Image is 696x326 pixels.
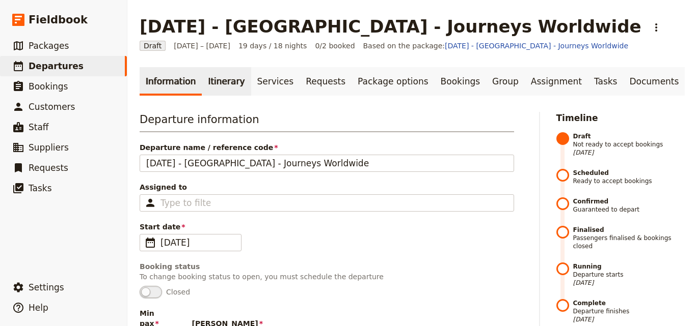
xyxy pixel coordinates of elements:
input: Assigned to [160,197,210,209]
span: [DATE] [573,315,684,323]
a: Documents [623,67,685,96]
span: Draft [140,41,166,51]
a: Information [140,67,202,96]
span: Tasks [29,183,52,193]
span: Departure finishes [573,299,684,323]
span: Fieldbook [29,12,88,27]
a: Itinerary [202,67,251,96]
span: Staff [29,122,49,132]
input: Departure name / reference code [140,155,514,172]
span: Requests [29,163,68,173]
span: [DATE] [573,279,684,287]
span: [DATE] – [DATE] [174,41,230,51]
span: Based on the package: [363,41,629,51]
a: Package options [352,67,434,96]
span: Departure starts [573,262,684,287]
strong: Complete [573,299,684,307]
span: Settings [29,282,64,292]
a: Services [251,67,300,96]
p: To change booking status to open, you must schedule the departure [140,272,514,282]
strong: Running [573,262,684,271]
strong: Finalised [573,226,684,234]
a: Bookings [435,67,486,96]
span: Start date [140,222,514,232]
div: Booking status [140,261,514,272]
span: 19 days / 18 nights [238,41,307,51]
h2: Timeline [556,112,684,124]
span: Packages [29,41,69,51]
span: Assigned to [140,182,514,192]
span: Closed [166,287,190,297]
a: Group [486,67,525,96]
strong: Draft [573,132,684,140]
span: Help [29,303,48,313]
span: [DATE] [573,149,684,157]
h1: [DATE] - [GEOGRAPHIC_DATA] - Journeys Worldwide [140,16,641,37]
span: ​ [144,236,156,249]
h3: Departure information [140,112,514,132]
a: Assignment [525,67,588,96]
span: Not ready to accept bookings [573,132,684,157]
a: Requests [300,67,352,96]
span: Guaranteed to depart [573,197,684,214]
span: Departures [29,61,84,71]
strong: Confirmed [573,197,684,205]
span: Suppliers [29,142,69,153]
a: [DATE] - [GEOGRAPHIC_DATA] - Journeys Worldwide [445,42,628,50]
span: Departure name / reference code [140,142,514,153]
button: Actions [648,19,665,36]
span: [DATE] [160,236,235,249]
span: 0/2 booked [315,41,355,51]
strong: Scheduled [573,169,684,177]
span: Passengers finalised & bookings closed [573,226,684,250]
span: Ready to accept bookings [573,169,684,185]
span: Customers [29,102,75,112]
a: Tasks [588,67,624,96]
span: Bookings [29,81,68,92]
